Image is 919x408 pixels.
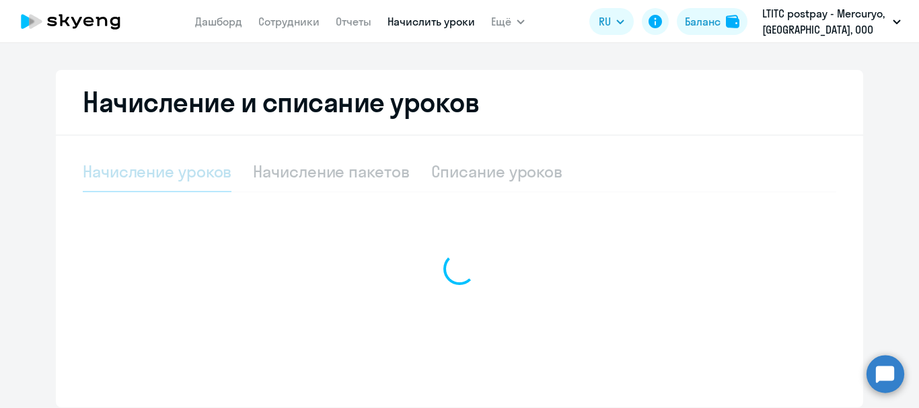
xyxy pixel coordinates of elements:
[762,5,887,38] p: LTITC postpay - Mercuryo, [GEOGRAPHIC_DATA], ООО
[599,13,611,30] span: RU
[491,13,511,30] span: Ещё
[756,5,908,38] button: LTITC postpay - Mercuryo, [GEOGRAPHIC_DATA], ООО
[726,15,739,28] img: balance
[677,8,747,35] button: Балансbalance
[685,13,721,30] div: Баланс
[83,86,836,118] h2: Начисление и списание уроков
[589,8,634,35] button: RU
[195,15,242,28] a: Дашборд
[388,15,475,28] a: Начислить уроки
[336,15,371,28] a: Отчеты
[258,15,320,28] a: Сотрудники
[491,8,525,35] button: Ещё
